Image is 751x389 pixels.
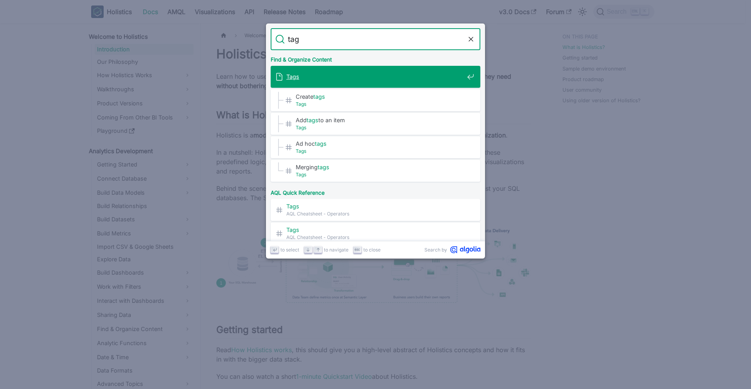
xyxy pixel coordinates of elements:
div: Find & Organize Content [269,50,482,66]
mark: tags [315,140,327,147]
svg: Enter key [272,247,278,253]
mark: tags [313,93,325,100]
span: to close [363,246,381,253]
div: AQL Quick Reference [269,183,482,199]
span: Add to an item​ [296,116,464,124]
span: to navigate [324,246,349,253]
a: Ad hoctags​Tags [271,136,480,158]
mark: tags [307,117,318,123]
mark: tags [318,164,329,170]
span: Ad hoc ​ [296,140,464,147]
mark: Tags [286,203,299,210]
mark: Tags [286,226,299,233]
svg: Arrow up [315,247,321,253]
span: Search by [424,246,447,253]
mark: Tags [286,73,299,80]
mark: Tags [296,125,306,130]
svg: Arrow down [305,247,311,253]
a: Addtagsto an item​Tags [271,113,480,135]
span: ​ [286,203,464,210]
a: Search byAlgolia [424,246,480,253]
svg: Algolia [450,246,480,253]
button: Clear the query [466,34,476,44]
a: Tags [271,66,480,88]
a: Createtags​Tags [271,89,480,111]
span: to select [280,246,299,253]
input: Search docs [285,28,466,50]
mark: Tags [296,148,306,154]
span: ​ [286,226,464,233]
a: Tags​AQL Cheatsheet - Operators [271,199,480,221]
span: Create ​ [296,93,464,100]
span: AQL Cheatsheet - Operators [286,233,464,241]
svg: Escape key [354,247,360,253]
a: Mergingtags​Tags [271,160,480,182]
a: Tags​AQL Cheatsheet - Operators [271,223,480,244]
span: AQL Cheatsheet - Operators [286,210,464,217]
mark: Tags [296,172,306,177]
mark: Tags [296,101,306,107]
span: Merging ​ [296,163,464,171]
